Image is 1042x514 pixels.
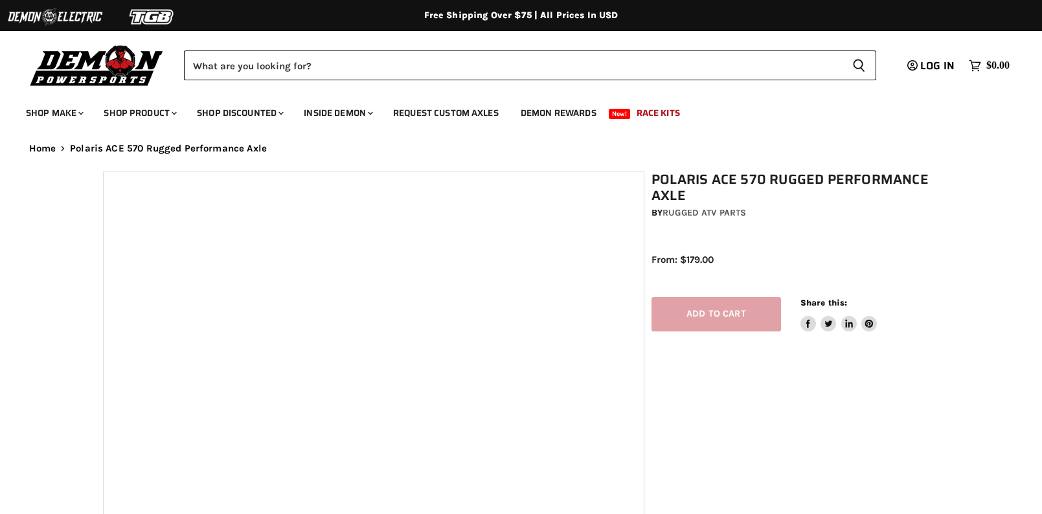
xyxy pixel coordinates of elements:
a: Shop Product [94,100,185,126]
span: Log in [920,58,955,74]
span: $0.00 [986,60,1010,72]
div: by [651,206,947,220]
a: $0.00 [962,56,1016,75]
a: Race Kits [627,100,690,126]
a: Request Custom Axles [383,100,508,126]
img: TGB Logo 2 [104,5,201,29]
button: Search [842,50,876,80]
aside: Share this: [800,297,878,331]
form: Product [184,50,876,80]
span: From: $179.00 [651,254,714,265]
ul: Main menu [16,95,1006,126]
a: Log in [901,60,962,72]
a: Shop Make [16,100,91,126]
a: Demon Rewards [511,100,606,126]
a: Home [29,143,56,154]
span: Polaris ACE 570 Rugged Performance Axle [70,143,267,154]
a: Rugged ATV Parts [663,207,746,218]
span: New! [609,109,631,119]
h1: Polaris ACE 570 Rugged Performance Axle [651,172,947,204]
span: Share this: [800,298,847,307]
nav: Breadcrumbs [3,143,1039,154]
img: Demon Powersports [26,42,168,88]
a: Shop Discounted [187,100,291,126]
div: Free Shipping Over $75 | All Prices In USD [3,10,1039,21]
input: Search [184,50,842,80]
a: Inside Demon [294,100,381,126]
img: Demon Electric Logo 2 [6,5,104,29]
